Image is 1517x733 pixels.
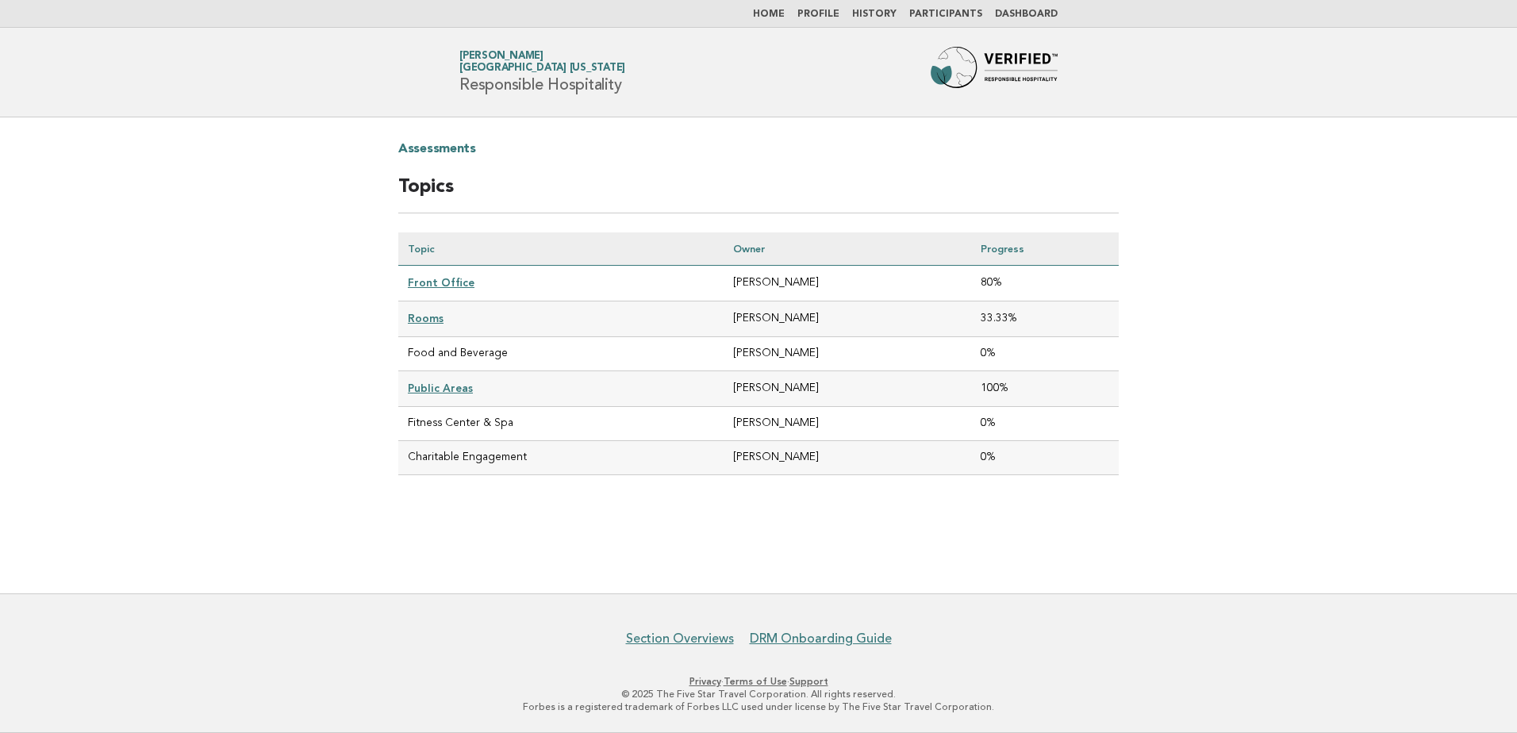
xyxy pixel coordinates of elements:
[931,47,1058,98] img: Forbes Travel Guide
[408,276,474,289] a: Front Office
[909,10,982,19] a: Participants
[750,631,892,647] a: DRM Onboarding Guide
[724,676,787,687] a: Terms of Use
[789,676,828,687] a: Support
[398,232,724,266] th: Topic
[459,51,625,73] a: [PERSON_NAME][GEOGRAPHIC_DATA] [US_STATE]
[398,407,724,441] td: Fitness Center & Spa
[724,301,970,337] td: [PERSON_NAME]
[971,371,1119,407] td: 100%
[971,301,1119,337] td: 33.33%
[626,631,734,647] a: Section Overviews
[398,337,724,371] td: Food and Beverage
[724,266,970,301] td: [PERSON_NAME]
[273,688,1244,700] p: © 2025 The Five Star Travel Corporation. All rights reserved.
[724,371,970,407] td: [PERSON_NAME]
[273,700,1244,713] p: Forbes is a registered trademark of Forbes LLC used under license by The Five Star Travel Corpora...
[971,337,1119,371] td: 0%
[971,232,1119,266] th: Progress
[408,312,444,324] a: Rooms
[797,10,839,19] a: Profile
[724,232,970,266] th: Owner
[971,407,1119,441] td: 0%
[971,441,1119,475] td: 0%
[724,441,970,475] td: [PERSON_NAME]
[273,675,1244,688] p: · ·
[753,10,785,19] a: Home
[459,52,625,93] h1: Responsible Hospitality
[398,175,1119,213] h2: Topics
[689,676,721,687] a: Privacy
[971,266,1119,301] td: 80%
[459,63,625,74] span: [GEOGRAPHIC_DATA] [US_STATE]
[995,10,1058,19] a: Dashboard
[398,441,724,475] td: Charitable Engagement
[724,337,970,371] td: [PERSON_NAME]
[852,10,897,19] a: History
[408,382,473,394] a: Public Areas
[398,136,476,162] a: Assessments
[724,407,970,441] td: [PERSON_NAME]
